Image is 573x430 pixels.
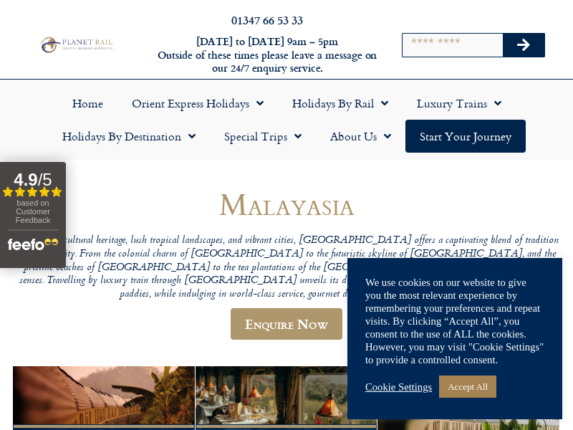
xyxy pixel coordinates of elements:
[231,11,303,28] a: 01347 66 53 33
[38,35,115,54] img: Planet Rail Train Holidays Logo
[405,120,526,153] a: Start your Journey
[403,87,516,120] a: Luxury Trains
[210,120,316,153] a: Special Trips
[365,381,432,393] a: Cookie Settings
[117,87,278,120] a: Orient Express Holidays
[48,120,210,153] a: Holidays by Destination
[439,376,496,398] a: Accept All
[278,87,403,120] a: Holidays by Rail
[503,34,544,57] button: Search
[231,308,342,340] a: Enquire Now
[13,187,560,221] h1: Malayasia
[7,87,566,153] nav: Menu
[316,120,405,153] a: About Us
[156,35,378,75] h6: [DATE] to [DATE] 9am – 5pm Outside of these times please leave a message on our 24/7 enquiry serv...
[365,276,544,366] div: We use cookies on our website to give you the most relevant experience by remembering your prefer...
[58,87,117,120] a: Home
[13,234,560,301] p: land of rich cultural heritage, lush tropical landscapes, and vibrant cities, [GEOGRAPHIC_DATA] o...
